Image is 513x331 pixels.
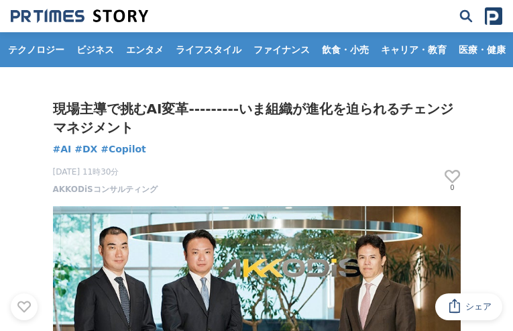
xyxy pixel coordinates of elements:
a: ファイナンス [248,32,315,67]
a: #Copilot [101,142,146,156]
img: prtimes [485,7,502,25]
span: 飲食・小売 [317,44,374,56]
p: 0 [445,185,461,191]
span: エンタメ [121,44,169,56]
h1: 現場主導で挑むAI変革---------いま組織が進化を迫られるチェンジマネジメント [53,99,461,137]
span: 医療・健康 [453,44,511,56]
button: シェア [435,293,502,320]
a: ライフスタイル [170,32,247,67]
span: キャリア・教育 [376,44,452,56]
span: ライフスタイル [170,44,247,56]
span: テクノロジー [3,44,70,56]
a: #AI [53,142,72,156]
a: テクノロジー [3,32,70,67]
span: ファイナンス [248,44,315,56]
a: 医療・健康 [453,32,511,67]
img: 成果の裏側にあるストーリーをメディアに届ける [11,9,148,23]
a: #DX [74,142,97,156]
a: 飲食・小売 [317,32,374,67]
span: ビジネス [71,44,119,56]
a: AKKODiSコンサルティング [53,183,158,195]
a: エンタメ [121,32,169,67]
span: [DATE] 11時30分 [53,166,158,178]
span: シェア [465,301,492,313]
a: ビジネス [71,32,119,67]
a: キャリア・教育 [376,32,452,67]
a: 成果の裏側にあるストーリーをメディアに届ける 成果の裏側にあるストーリーをメディアに届ける [11,9,148,23]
